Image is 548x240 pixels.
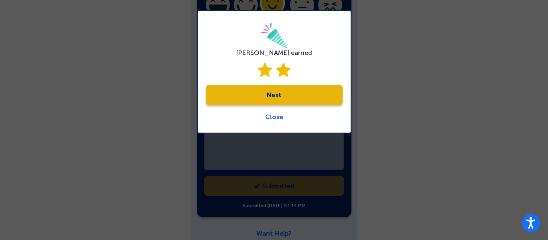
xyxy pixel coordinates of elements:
[265,113,283,121] a: Close
[258,63,272,77] img: star
[260,23,288,49] img: celebrate
[236,49,312,56] div: [PERSON_NAME] earned
[276,63,290,77] img: star
[206,85,343,105] a: Next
